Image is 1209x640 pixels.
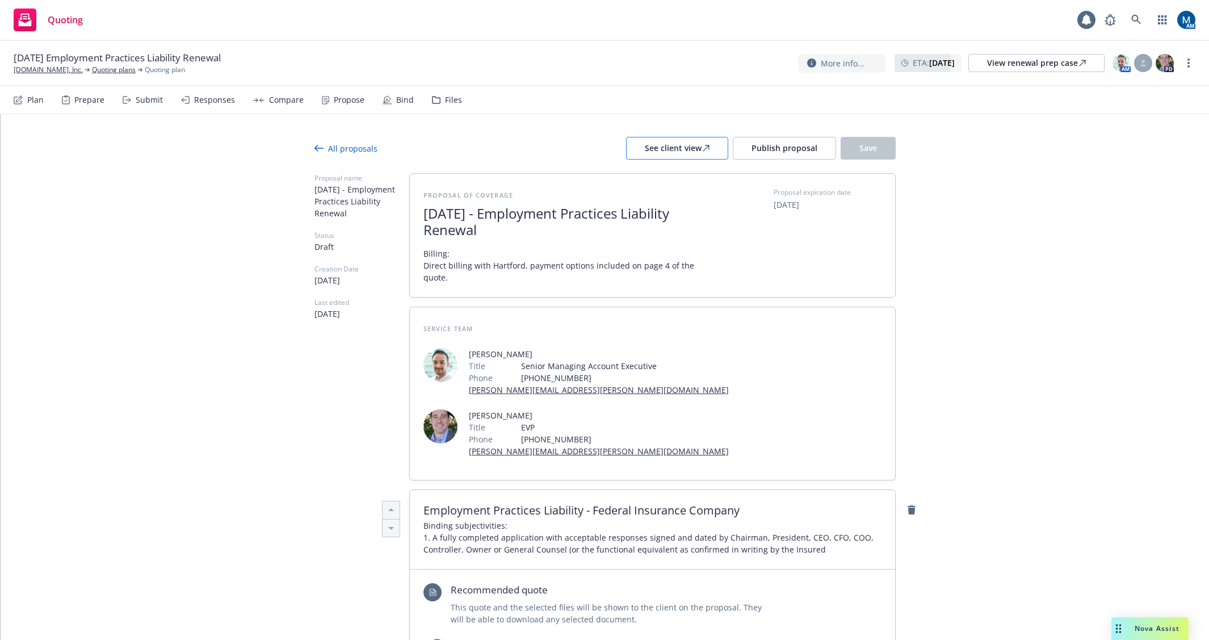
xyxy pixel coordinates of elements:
a: [PERSON_NAME][EMAIL_ADDRESS][PERSON_NAME][DOMAIN_NAME] [469,384,729,395]
span: Status [314,231,409,241]
span: Proposal of coverage [423,191,513,199]
span: [DATE] - Employment Practices Liability Renewal [314,183,409,219]
span: Save [859,143,877,153]
a: View renewal prep case [968,54,1105,72]
span: Creation Date [314,264,409,274]
span: Service Team [423,324,473,333]
button: Nova Assist [1111,617,1189,640]
div: All proposals [314,143,377,154]
button: See client view [626,137,728,160]
a: [DOMAIN_NAME], Inc. [14,65,83,75]
img: employee photo [423,348,457,382]
span: [PERSON_NAME] [469,409,729,421]
span: [PHONE_NUMBER] [521,433,729,445]
span: This quote and the selected files will be shown to the client on the proposal. They will be able ... [451,601,774,625]
span: [DATE] [314,274,409,286]
div: Propose [334,95,364,104]
div: View renewal prep case [987,55,1086,72]
a: Quoting [9,4,87,36]
div: Drag to move [1111,617,1126,640]
span: Proposal name [314,173,409,183]
div: See client view [645,137,710,159]
a: Quoting plans [92,65,136,75]
span: Quoting plan [145,65,185,75]
button: Publish proposal [733,137,836,160]
span: More info... [821,57,864,69]
div: Prepare [74,95,104,104]
div: Compare [269,95,304,104]
div: Plan [27,95,44,104]
button: More info... [798,54,885,73]
img: photo [1156,54,1174,72]
span: Publish proposal [752,143,817,153]
span: [DATE] Employment Practices Liability Renewal [14,51,221,65]
span: [DATE] - Employment Practices Liability Renewal [423,206,702,239]
span: Recommended quote [451,583,774,597]
a: Search [1125,9,1148,31]
span: [PHONE_NUMBER] [521,372,729,384]
span: Phone [469,433,493,445]
a: Report a Bug [1099,9,1122,31]
span: Senior Managing Account Executive [521,360,729,372]
div: Submit [136,95,163,104]
a: remove [905,503,918,517]
strong: [DATE] [929,57,955,68]
span: Draft [314,241,409,253]
span: [DATE] [314,308,409,320]
div: Files [445,95,462,104]
span: Quoting [48,15,83,24]
span: Last edited [314,298,409,308]
span: Nova Assist [1135,624,1179,633]
span: EVP [521,421,729,433]
img: employee photo [423,409,457,444]
a: [PERSON_NAME][EMAIL_ADDRESS][PERSON_NAME][DOMAIN_NAME] [469,446,729,457]
img: photo [1113,54,1131,72]
button: Save [841,137,896,160]
a: more [1182,56,1195,70]
span: ETA : [913,57,955,69]
span: Phone [469,372,493,384]
button: [DATE] [774,199,799,211]
span: Title [469,360,485,372]
span: Billing: Direct billing with Hartford, payment options included on page 4 of the quote. [423,248,702,283]
div: Responses [194,95,235,104]
span: Binding subjectivities: 1. A fully completed application with acceptable responses signed and dat... [423,520,881,555]
div: Bind [396,95,414,104]
span: Proposal expiration date [774,187,851,198]
span: Employment Practices Liability - Federal Insurance Company [423,504,881,517]
img: photo [1177,11,1195,29]
span: Title [469,421,485,433]
span: [PERSON_NAME] [469,348,729,360]
a: Switch app [1151,9,1174,31]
